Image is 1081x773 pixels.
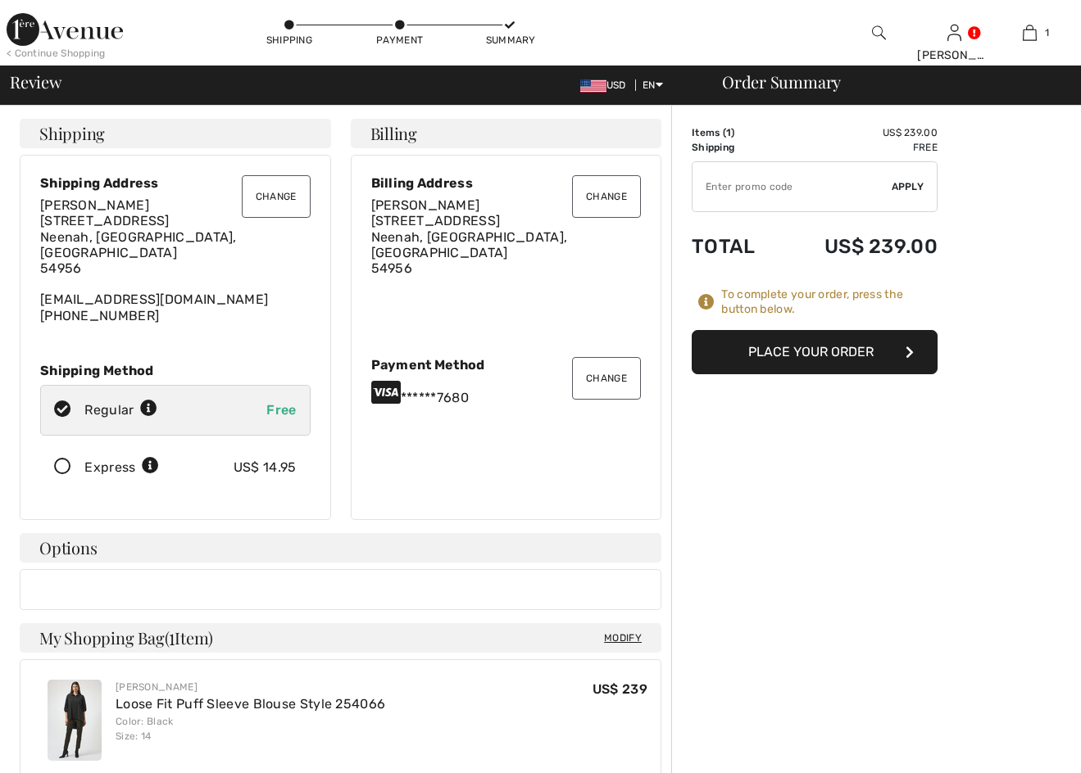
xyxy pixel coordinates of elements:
[692,330,938,374] button: Place Your Order
[20,623,661,653] h4: My Shopping Bag
[593,681,647,697] span: US$ 239
[572,175,641,218] button: Change
[40,213,237,276] span: [STREET_ADDRESS] Neenah, [GEOGRAPHIC_DATA], [GEOGRAPHIC_DATA] 54956
[580,79,606,93] img: US Dollar
[39,125,105,142] span: Shipping
[234,458,297,477] div: US$ 14.95
[693,162,892,211] input: Promo code
[872,23,886,43] img: search the website
[702,74,1071,90] div: Order Summary
[1045,25,1049,40] span: 1
[116,696,385,712] a: Loose Fit Puff Sleeve Blouse Style 254066
[580,79,633,91] span: USD
[572,357,641,400] button: Change
[169,626,175,647] span: 1
[242,175,311,218] button: Change
[7,46,106,61] div: < Continue Shopping
[780,140,938,155] td: Free
[780,219,938,274] td: US$ 239.00
[40,363,311,378] div: Shipping Method
[84,458,159,477] div: Express
[604,630,642,646] span: Modify
[165,626,213,649] span: ( Item)
[116,714,385,744] div: Color: Black Size: 14
[892,179,924,194] span: Apply
[116,680,385,694] div: [PERSON_NAME]
[266,402,296,418] span: Free
[371,213,568,276] span: [STREET_ADDRESS] Neenah, [GEOGRAPHIC_DATA], [GEOGRAPHIC_DATA] 54956
[84,400,157,420] div: Regular
[40,197,311,323] div: [EMAIL_ADDRESS][DOMAIN_NAME] [PHONE_NUMBER]
[20,533,661,563] h4: Options
[371,357,642,373] div: Payment Method
[643,79,663,91] span: EN
[947,25,961,40] a: Sign In
[780,125,938,140] td: US$ 239.00
[947,23,961,43] img: My Info
[265,33,314,47] div: Shipping
[371,197,480,213] span: [PERSON_NAME]
[917,47,991,64] div: [PERSON_NAME]
[371,175,642,191] div: Billing Address
[692,125,780,140] td: Items ( )
[40,175,311,191] div: Shipping Address
[721,287,938,317] div: To complete your order, press the button below.
[692,219,780,274] td: Total
[993,23,1067,43] a: 1
[40,197,149,213] span: [PERSON_NAME]
[48,680,102,761] img: Loose Fit Puff Sleeve Blouse Style 254066
[692,140,780,155] td: Shipping
[7,13,123,46] img: 1ère Avenue
[486,33,535,47] div: Summary
[370,125,417,142] span: Billing
[726,127,731,138] span: 1
[375,33,425,47] div: Payment
[1023,23,1037,43] img: My Bag
[10,74,61,90] span: Review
